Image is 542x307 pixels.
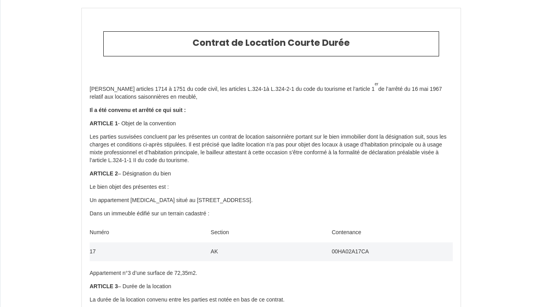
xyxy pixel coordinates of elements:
[90,120,118,126] strong: ARTICLE 1
[90,133,453,164] p: Les parties susvisées concluent par les présentes un contrat de location saisonnière portant sur ...
[90,170,118,177] strong: ARTICLE 2
[110,38,433,49] h2: Contrat de Location Courte Durée
[90,85,453,101] p: [PERSON_NAME] articles 1714 à 1751 du code civil, les articles L.324-1à L.324-2-1 du code du tour...
[90,170,453,178] p: – Désignation du bien
[211,229,331,237] p: Section
[90,183,453,191] p: Le bien objet des présentes est :
[332,248,453,256] p: 00HA02A17CA
[90,283,453,291] p: – Durée de la location
[332,229,453,237] p: Contenance
[375,81,378,86] sup: er
[90,283,118,289] strong: ARTICLE 3
[90,107,186,113] strong: Il a été convenu et arrêté ce qui suit :
[90,269,453,277] p: Appartement n°3 d’une surface de 72,35m2.
[90,296,453,304] p: La durée de la location convenu entre les parties est notée en bas de ce contrat.
[90,210,453,218] p: Dans un immeuble édifié sur un terrain cadastré :
[90,248,211,256] p: 17
[211,248,331,256] p: AK
[90,197,453,204] p: Un appartement [MEDICAL_DATA] situé au [STREET_ADDRESS].
[90,229,211,237] p: Numéro
[90,120,453,128] p: - Objet de la convention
